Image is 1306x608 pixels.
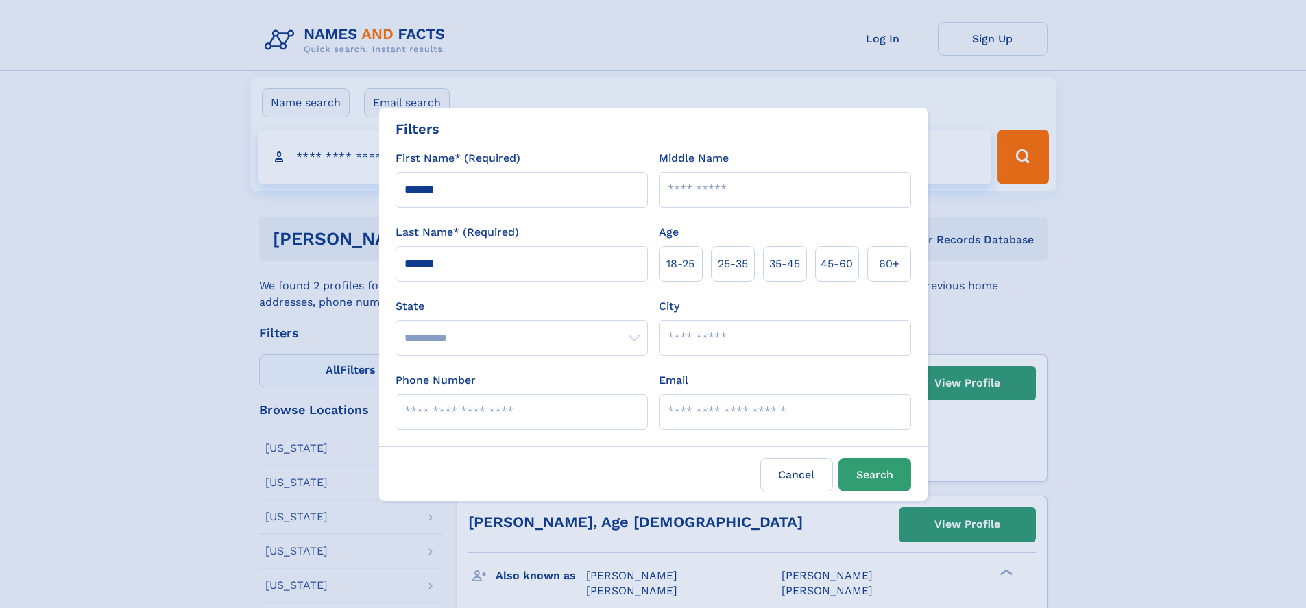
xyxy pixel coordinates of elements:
[396,224,519,241] label: Last Name* (Required)
[666,256,694,272] span: 18‑25
[659,298,679,315] label: City
[659,372,688,389] label: Email
[879,256,899,272] span: 60+
[821,256,853,272] span: 45‑60
[659,150,729,167] label: Middle Name
[760,458,833,491] label: Cancel
[396,298,648,315] label: State
[396,372,476,389] label: Phone Number
[838,458,911,491] button: Search
[659,224,679,241] label: Age
[769,256,800,272] span: 35‑45
[396,150,520,167] label: First Name* (Required)
[718,256,748,272] span: 25‑35
[396,119,439,139] div: Filters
